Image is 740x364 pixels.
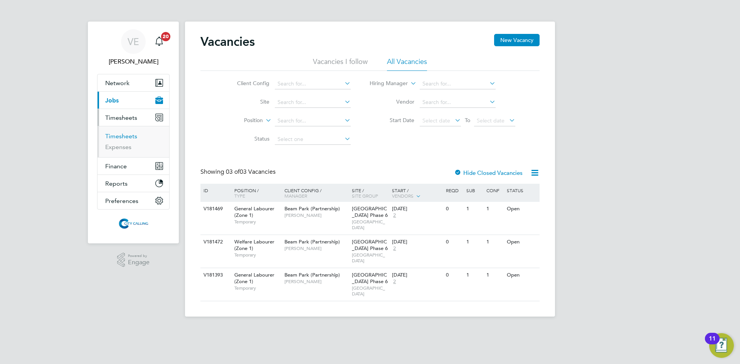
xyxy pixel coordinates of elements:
[352,272,388,285] span: [GEOGRAPHIC_DATA] Phase 6
[392,239,442,245] div: [DATE]
[444,268,464,282] div: 0
[484,268,505,282] div: 1
[484,184,505,197] div: Conf
[234,272,274,285] span: General Labourer (Zone 1)
[313,57,368,71] li: Vacancies I follow
[284,272,340,278] span: Beam Park (Partnership)
[97,29,170,66] a: VE[PERSON_NAME]
[444,235,464,249] div: 0
[97,57,170,66] span: Valeria Erdos
[202,235,229,249] div: V181472
[200,168,277,176] div: Showing
[225,135,269,142] label: Status
[444,202,464,216] div: 0
[117,217,150,230] img: citycalling-logo-retina.png
[105,180,128,187] span: Reports
[234,219,281,225] span: Temporary
[98,175,169,192] button: Reports
[284,245,348,252] span: [PERSON_NAME]
[275,97,351,108] input: Search for...
[234,285,281,291] span: Temporary
[161,32,170,41] span: 20
[105,163,127,170] span: Finance
[420,97,496,108] input: Search for...
[275,134,351,145] input: Select one
[352,252,388,264] span: [GEOGRAPHIC_DATA]
[392,193,414,199] span: Vendors
[709,339,716,349] div: 11
[284,238,340,245] span: Beam Park (Partnership)
[234,252,281,258] span: Temporary
[454,169,523,176] label: Hide Closed Vacancies
[284,193,307,199] span: Manager
[275,79,351,89] input: Search for...
[219,117,263,124] label: Position
[105,133,137,140] a: Timesheets
[494,34,540,46] button: New Vacancy
[98,92,169,109] button: Jobs
[284,278,348,285] span: [PERSON_NAME]
[98,126,169,157] div: Timesheets
[392,206,442,212] div: [DATE]
[128,253,150,259] span: Powered by
[505,268,538,282] div: Open
[105,114,137,121] span: Timesheets
[709,333,734,358] button: Open Resource Center, 11 new notifications
[151,29,167,54] a: 20
[128,37,139,47] span: VE
[464,184,484,197] div: Sub
[105,143,131,151] a: Expenses
[200,34,255,49] h2: Vacancies
[202,268,229,282] div: V181393
[464,235,484,249] div: 1
[464,202,484,216] div: 1
[105,197,138,205] span: Preferences
[202,202,229,216] div: V181469
[392,212,397,219] span: 2
[234,238,274,252] span: Welfare Labourer (Zone 1)
[117,253,150,267] a: Powered byEngage
[225,98,269,105] label: Site
[97,217,170,230] a: Go to home page
[505,202,538,216] div: Open
[202,184,229,197] div: ID
[284,205,340,212] span: Beam Park (Partnership)
[484,202,505,216] div: 1
[98,192,169,209] button: Preferences
[505,184,538,197] div: Status
[105,79,129,87] span: Network
[275,116,351,126] input: Search for...
[390,184,444,203] div: Start /
[464,268,484,282] div: 1
[444,184,464,197] div: Reqd
[88,22,179,243] nav: Main navigation
[370,98,414,105] label: Vendor
[363,80,408,87] label: Hiring Manager
[226,168,276,176] span: 03 Vacancies
[505,235,538,249] div: Open
[422,117,450,124] span: Select date
[226,168,240,176] span: 03 of
[392,245,397,252] span: 2
[352,205,388,218] span: [GEOGRAPHIC_DATA] Phase 6
[352,193,378,199] span: Site Group
[225,80,269,87] label: Client Config
[284,212,348,218] span: [PERSON_NAME]
[283,184,350,202] div: Client Config /
[420,79,496,89] input: Search for...
[98,158,169,174] button: Finance
[98,109,169,126] button: Timesheets
[352,285,388,297] span: [GEOGRAPHIC_DATA]
[128,259,150,266] span: Engage
[387,57,427,71] li: All Vacancies
[392,272,442,278] div: [DATE]
[350,184,390,202] div: Site /
[477,117,505,124] span: Select date
[392,278,397,285] span: 2
[98,74,169,91] button: Network
[352,238,388,252] span: [GEOGRAPHIC_DATA] Phase 6
[484,235,505,249] div: 1
[370,117,414,124] label: Start Date
[229,184,283,202] div: Position /
[105,97,119,104] span: Jobs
